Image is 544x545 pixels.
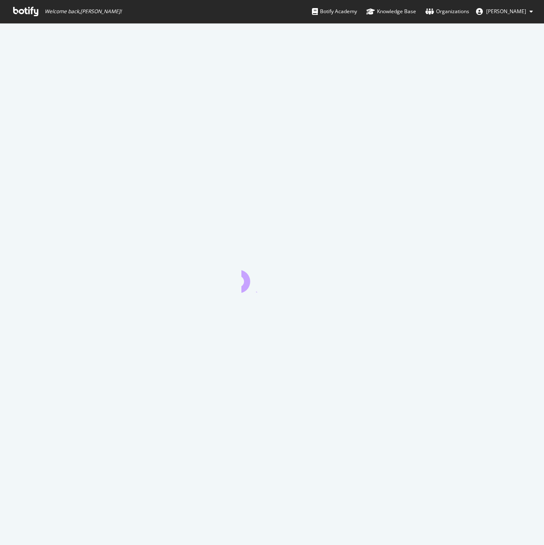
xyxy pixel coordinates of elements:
div: Botify Academy [312,7,357,16]
div: Knowledge Base [366,7,416,16]
div: Organizations [425,7,469,16]
span: Welcome back, [PERSON_NAME] ! [45,8,122,15]
button: [PERSON_NAME] [469,5,540,18]
span: William Siauw [486,8,526,15]
div: animation [241,262,303,293]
